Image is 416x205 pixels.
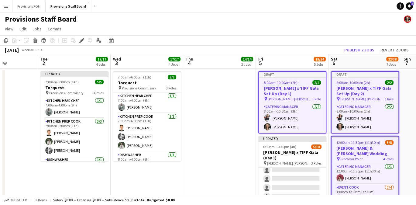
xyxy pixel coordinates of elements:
h3: [PERSON_NAME] x TIFF Gala (Day 1) [258,150,326,161]
span: View [5,26,13,32]
span: 5/5 [95,80,104,84]
a: View [2,25,16,33]
button: Provisions Staff Board [46,0,91,12]
h3: [PERSON_NAME] x TIFF Gala Set Up (Day 1) [259,85,326,96]
span: Fri [258,56,263,62]
span: 5/8 [385,140,394,145]
span: Wed [113,56,121,62]
span: Provisions Commisary [122,86,156,90]
app-user-avatar: Giannina Fazzari [404,16,411,23]
h1: Provisions Staff Board [5,15,77,24]
span: Jobs [33,26,42,32]
div: Updated [40,71,108,76]
app-card-role: Dishwasher1/18:00am-4:00pm (8h) [113,151,181,172]
h3: Torquest [40,85,108,90]
div: 5 Jobs [314,62,325,67]
span: 7:00am-9:00pm (14h) [45,80,79,84]
button: Revert 2 jobs [378,46,411,54]
span: 1 Role [385,97,394,101]
app-card-role: Kitchen Head Chef1/17:00am-4:00pm (9h)[PERSON_NAME] [40,97,108,118]
span: 6 [330,60,338,67]
h3: Torquest [113,80,181,85]
span: 5/5 [168,75,176,79]
span: 4 [185,60,193,67]
div: 4 Jobs [96,62,108,67]
span: 3 items [33,198,48,202]
span: 8:00am-10:00am (2h) [264,80,297,85]
button: Provisions FOH [12,0,46,12]
a: Comms [45,25,64,33]
div: EDT [38,47,44,52]
app-card-role: Catering Manager2/28:00am-10:00am (2h)[PERSON_NAME][PERSON_NAME] [259,103,326,133]
app-card-role: Kitchen Prep Cook3/37:00am-6:00pm (11h)[PERSON_NAME][PERSON_NAME][PERSON_NAME] [113,113,181,151]
span: 12:00pm-11:30pm (11h30m) [336,140,380,145]
a: Edit [17,25,29,33]
span: 17/17 [96,57,108,61]
span: 8:00am-10:00am (2h) [336,80,370,85]
span: 17/17 [168,57,180,61]
div: [DATE] [5,47,19,53]
span: [PERSON_NAME] [PERSON_NAME] [340,97,385,101]
button: Budgeted [3,197,28,203]
span: [PERSON_NAME] [PERSON_NAME] [267,161,311,165]
span: 2 [40,60,47,67]
span: Tue [40,56,47,62]
span: Total Budgeted $0.00 [136,198,174,202]
app-card-role: Dishwasher1/1 [40,156,108,177]
app-job-card: Draft8:00am-10:00am (2h)2/2[PERSON_NAME] x TIFF Gala Set Up (Day 1) [PERSON_NAME] [PERSON_NAME]1 ... [258,71,326,134]
span: 7:00am-6:00pm (11h) [118,75,151,79]
span: 3 [112,60,121,67]
span: 7 [403,60,411,67]
app-job-card: Draft8:00am-10:00am (2h)2/2[PERSON_NAME] x TIFF Gala Set Up (Day 2) [PERSON_NAME] [PERSON_NAME]1 ... [331,71,399,134]
app-card-role: Catering Manager1/112:00pm-11:30pm (11h30m)[PERSON_NAME] [332,163,398,184]
h3: [PERSON_NAME] x TIFF Gala Set Up (Day 2) [332,85,398,96]
app-job-card: 7:00am-6:00pm (11h)5/5Torquest Provisions Commisary3 RolesKitchen Head Chef1/17:00am-4:00pm (9h)[... [113,71,181,161]
span: Sun [404,56,411,62]
span: Gibraltar Point [340,157,363,161]
app-job-card: Updated7:00am-9:00pm (14h)5/5Torquest Provisions Commisary3 RolesKitchen Head Chef1/17:00am-4:00p... [40,71,108,161]
div: Updated [258,136,326,141]
span: 4 [411,2,414,5]
span: 3 Roles [93,91,104,95]
span: Thu [186,56,193,62]
app-card-role: Catering Manager2/28:00am-10:00am (2h)[PERSON_NAME][PERSON_NAME] [332,103,398,133]
span: 14/14 [241,57,253,61]
app-card-role: Kitchen Prep Cook3/37:00am-6:00pm (11h)[PERSON_NAME][PERSON_NAME][PERSON_NAME] [40,118,108,156]
div: Salary $0.00 + Expenses $0.00 + Subsistence $0.00 = [53,198,174,202]
div: 2 Jobs [241,62,253,67]
span: Week 36 [20,47,35,52]
a: 4 [406,2,413,10]
span: Sat [331,56,338,62]
button: Publish 2 jobs [342,46,377,54]
span: 5/10 [311,144,321,149]
div: 4 Jobs [169,62,180,67]
span: Comms [48,26,61,32]
div: Draft [332,72,398,77]
div: 7 Jobs [387,62,398,67]
span: 19/24 [314,57,326,61]
span: 3 Roles [311,161,321,165]
span: 2/2 [385,80,394,85]
span: 22/38 [386,57,398,61]
a: Jobs [30,25,44,33]
span: 3 Roles [166,86,176,90]
span: 2/2 [312,80,321,85]
h3: [PERSON_NAME] & [PERSON_NAME] Wedding [332,145,398,156]
span: Budgeted [10,198,27,202]
span: Provisions Commisary [49,91,84,95]
span: [PERSON_NAME] [PERSON_NAME] [268,97,312,101]
app-card-role: Kitchen Head Chef1/17:00am-4:00pm (9h)[PERSON_NAME] [113,92,181,113]
span: 1 Role [312,97,321,101]
span: 5 [257,60,263,67]
div: Draft [259,72,326,77]
span: 4 Roles [383,157,394,161]
span: Edit [19,26,26,32]
span: 6:30pm-10:30pm (4h) [263,144,296,149]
